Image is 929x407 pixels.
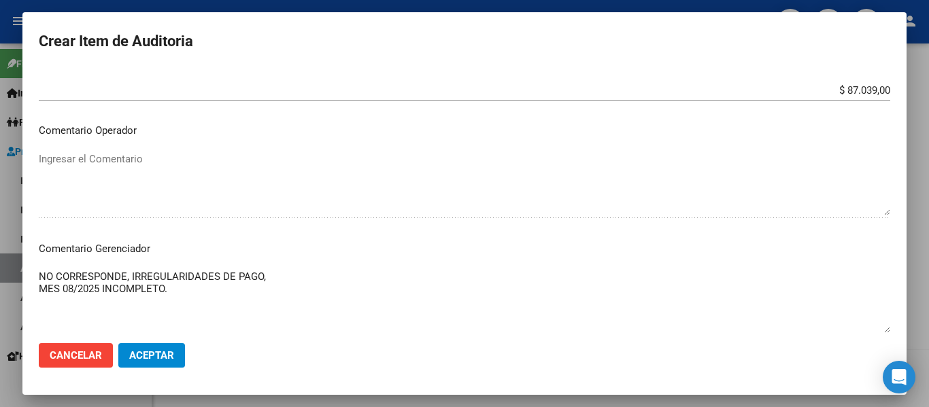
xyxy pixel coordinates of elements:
[39,343,113,368] button: Cancelar
[39,241,890,257] p: Comentario Gerenciador
[129,349,174,361] span: Aceptar
[883,361,915,393] div: Open Intercom Messenger
[39,123,890,139] p: Comentario Operador
[118,343,185,368] button: Aceptar
[39,29,890,54] h2: Crear Item de Auditoria
[50,349,102,361] span: Cancelar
